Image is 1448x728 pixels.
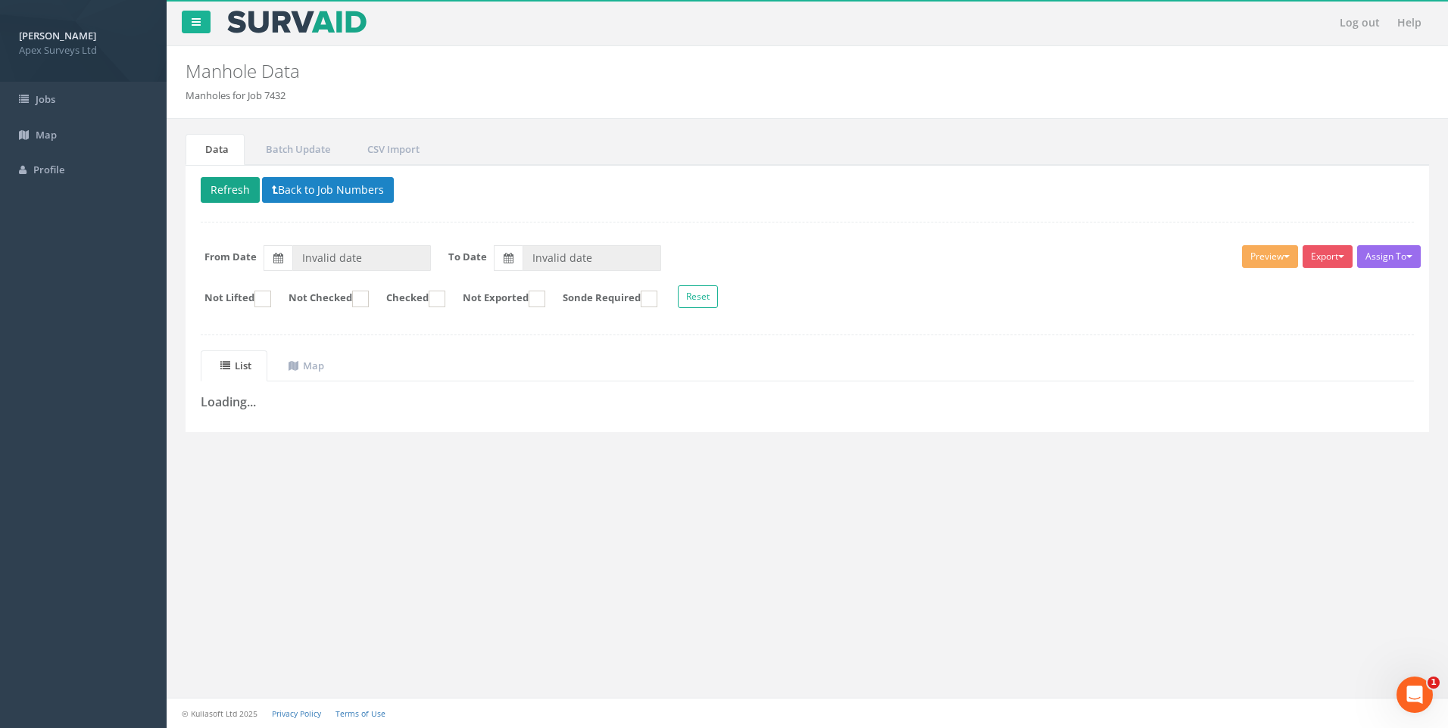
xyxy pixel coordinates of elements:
iframe: Intercom live chat [1397,677,1433,713]
label: Checked [371,291,445,307]
li: Manholes for Job 7432 [186,89,286,103]
label: Not Lifted [189,291,271,307]
label: Not Exported [448,291,545,307]
button: Assign To [1357,245,1421,268]
label: Sonde Required [548,291,657,307]
label: To Date [448,250,487,264]
a: Privacy Policy [272,708,321,719]
input: To Date [523,245,661,271]
strong: [PERSON_NAME] [19,29,96,42]
a: [PERSON_NAME] Apex Surveys Ltd [19,25,148,57]
input: From Date [292,245,431,271]
a: Batch Update [246,134,346,165]
button: Reset [678,285,718,308]
button: Refresh [201,177,260,203]
button: Preview [1242,245,1298,268]
label: Not Checked [273,291,369,307]
button: Export [1303,245,1353,268]
uib-tab-heading: Map [289,359,324,372]
span: Apex Surveys Ltd [19,43,148,58]
label: From Date [204,250,257,264]
a: Map [269,350,340,381]
h3: Loading... [201,396,1414,409]
button: Back to Job Numbers [262,177,394,203]
span: Jobs [36,92,55,106]
h2: Manhole Data [186,61,1218,81]
span: Map [36,128,57,142]
a: List [201,350,267,381]
span: Profile [33,163,64,176]
a: Terms of Use [335,708,385,719]
a: Data [186,134,245,165]
small: © Kullasoft Ltd 2025 [182,708,257,719]
a: CSV Import [348,134,435,165]
uib-tab-heading: List [220,359,251,372]
span: 1 [1428,677,1440,689]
